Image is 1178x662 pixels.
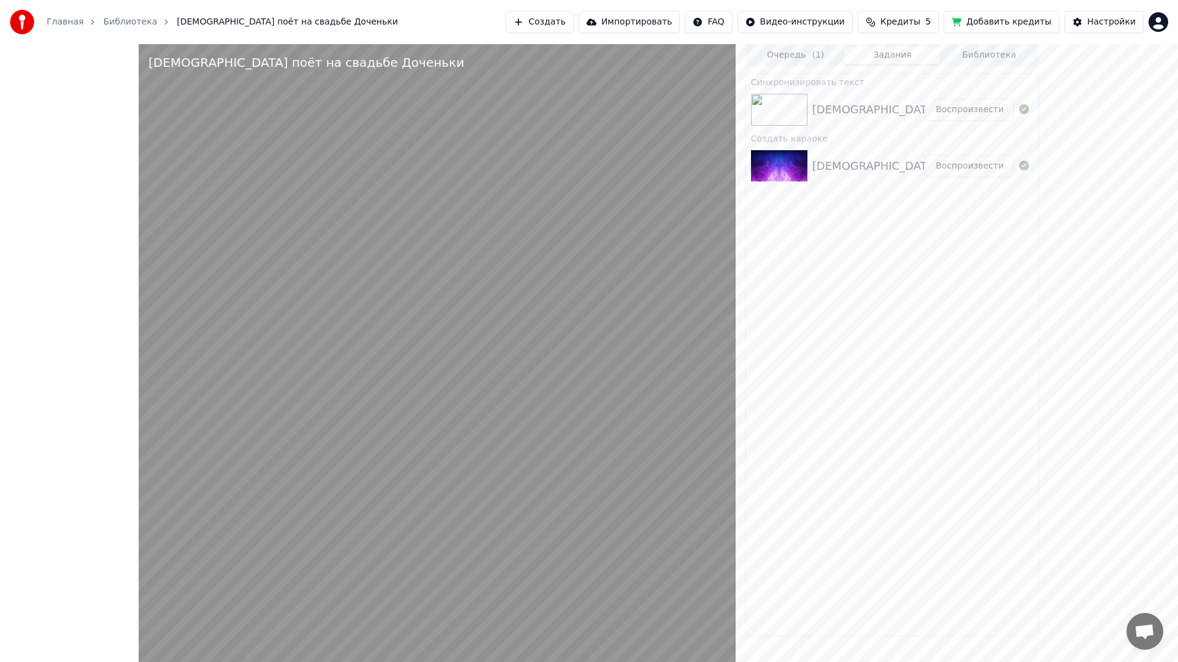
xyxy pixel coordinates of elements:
[177,16,398,28] span: [DEMOGRAPHIC_DATA] поёт на свадьбе Доченьки
[944,11,1060,33] button: Добавить кредиты
[746,74,1039,89] div: Синхронизировать текст
[1126,613,1163,650] a: Открытый чат
[1087,16,1136,28] div: Настройки
[925,99,1014,121] button: Воспроизвести
[880,16,920,28] span: Кредиты
[812,158,1100,175] div: [DEMOGRAPHIC_DATA] поёт на свадьбе Доченьки.
[925,155,1014,177] button: Воспроизвести
[812,49,824,61] span: ( 1 )
[737,11,853,33] button: Видео-инструкции
[148,54,464,71] div: [DEMOGRAPHIC_DATA] поёт на свадьбе Доченьки
[506,11,573,33] button: Создать
[925,16,931,28] span: 5
[941,47,1037,64] button: Библиотека
[746,131,1039,145] div: Создать караоке
[10,10,34,34] img: youka
[747,47,844,64] button: Очередь
[47,16,83,28] a: Главная
[103,16,157,28] a: Библиотека
[812,101,1096,118] div: [DEMOGRAPHIC_DATA] поёт на свадьбе Доченьки
[858,11,939,33] button: Кредиты5
[844,47,941,64] button: Задания
[47,16,398,28] nav: breadcrumb
[685,11,732,33] button: FAQ
[1064,11,1144,33] button: Настройки
[579,11,680,33] button: Импортировать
